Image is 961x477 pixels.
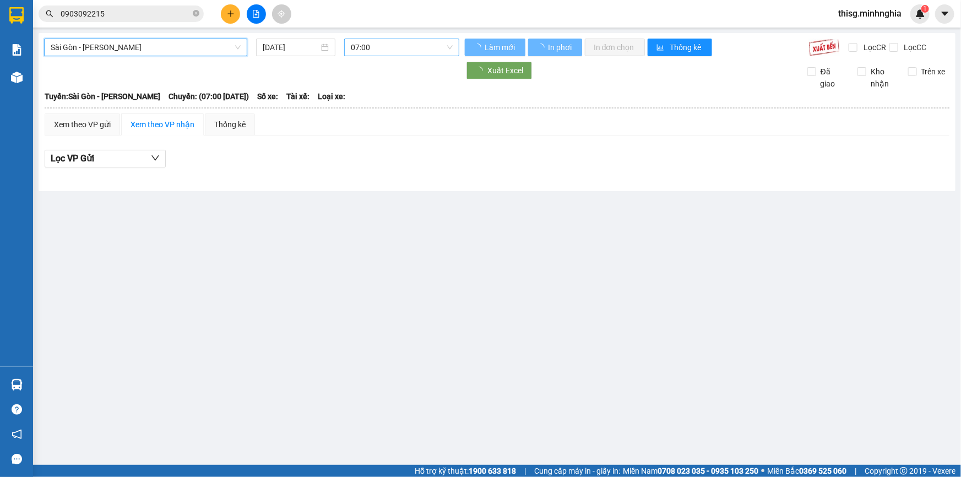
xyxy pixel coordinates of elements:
[318,90,345,102] span: Loại xe:
[524,465,526,477] span: |
[54,118,111,131] div: Xem theo VP gửi
[5,24,210,38] li: 01 [PERSON_NAME]
[12,454,22,464] span: message
[193,9,199,19] span: close-circle
[63,40,72,49] span: phone
[9,7,24,24] img: logo-vxr
[5,38,210,52] li: 02523854854, 0913854356
[466,62,532,79] button: Xuất Excel
[11,44,23,56] img: solution-icon
[415,465,516,477] span: Hỗ trợ kỹ thuật:
[5,5,60,60] img: logo.jpg
[252,10,260,18] span: file-add
[247,4,266,24] button: file-add
[278,10,285,18] span: aim
[900,467,908,475] span: copyright
[465,39,525,56] button: Làm mới
[11,72,23,83] img: warehouse-icon
[935,4,954,24] button: caret-down
[272,4,291,24] button: aim
[534,465,620,477] span: Cung cấp máy in - giấy in:
[45,92,160,101] b: Tuyến: Sài Gòn - [PERSON_NAME]
[855,465,856,477] span: |
[917,66,950,78] span: Trên xe
[656,44,666,52] span: bar-chart
[799,467,846,475] strong: 0369 525 060
[257,90,278,102] span: Số xe:
[548,41,573,53] span: In phơi
[263,41,319,53] input: 13/10/2025
[169,90,249,102] span: Chuyến: (07:00 [DATE])
[537,44,546,51] span: loading
[816,66,849,90] span: Đã giao
[808,39,840,56] img: 9k=
[648,39,712,56] button: bar-chartThống kê
[46,10,53,18] span: search
[915,9,925,19] img: icon-new-feature
[5,69,111,87] b: GỬI : 109 QL 13
[351,39,453,56] span: 07:00
[11,379,23,391] img: warehouse-icon
[921,5,929,13] sup: 1
[900,41,929,53] span: Lọc CC
[485,41,517,53] span: Làm mới
[761,469,764,473] span: ⚪️
[658,467,758,475] strong: 0708 023 035 - 0935 103 250
[474,44,483,51] span: loading
[193,10,199,17] span: close-circle
[859,41,888,53] span: Lọc CR
[45,150,166,167] button: Lọc VP Gửi
[131,118,194,131] div: Xem theo VP nhận
[767,465,846,477] span: Miền Bắc
[63,7,156,21] b: [PERSON_NAME]
[286,90,310,102] span: Tài xế:
[51,151,94,165] span: Lọc VP Gửi
[829,7,910,20] span: thisg.minhnghia
[12,404,22,415] span: question-circle
[12,429,22,440] span: notification
[469,467,516,475] strong: 1900 633 818
[227,10,235,18] span: plus
[923,5,927,13] span: 1
[61,8,191,20] input: Tìm tên, số ĐT hoặc mã đơn
[214,118,246,131] div: Thống kê
[151,154,160,162] span: down
[866,66,899,90] span: Kho nhận
[221,4,240,24] button: plus
[670,41,703,53] span: Thống kê
[940,9,950,19] span: caret-down
[623,465,758,477] span: Miền Nam
[51,39,241,56] span: Sài Gòn - Phan Rí
[63,26,72,35] span: environment
[528,39,582,56] button: In phơi
[585,39,645,56] button: In đơn chọn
